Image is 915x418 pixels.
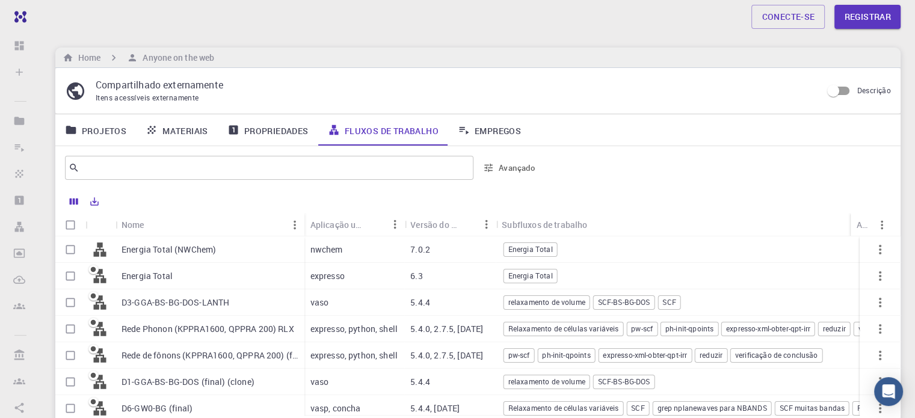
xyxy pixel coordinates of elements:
[857,219,880,230] font: Ações
[304,213,405,236] div: Aplicação usada
[244,124,309,136] font: Propriedades
[410,376,430,387] font: 5.4.4
[598,297,650,307] font: SCF-BS-BG-DOS
[310,323,398,334] font: expresso, python, shell
[73,51,100,64] h6: Home
[122,244,216,255] font: Energia Total (NWChem)
[823,324,846,333] font: reduzir
[404,213,496,236] div: Versão do aplicativo
[502,219,587,230] font: Subfluxos de trabalho
[508,324,619,333] font: Relaxamento de células variáveis
[857,403,901,413] font: Passo G0W0
[310,244,343,255] font: nwchem
[122,402,193,414] font: D6-GW0-BG (final)
[410,349,483,361] font: 5.4.0, 2.7.5, [DATE]
[700,350,722,360] font: reduzir
[496,213,898,236] div: Subfluxos de trabalho
[60,51,217,64] nav: migalhas de pão
[779,403,845,413] font: SCF muitas bandas
[64,192,84,211] button: Colunas
[508,377,585,386] font: relaxamento de volume
[476,215,496,234] button: Menu
[508,403,619,413] font: Relaxamento de células variáveis
[310,349,398,361] font: expresso, python, shell
[662,297,676,307] font: SCF
[410,297,430,308] font: 5.4.4
[122,376,254,387] font: D1-GGA-BS-BG-DOS (final) (clone)
[665,324,713,333] font: ph-init-qpoints
[122,349,310,361] font: Rede de fônons (KPPRA1600, QPPRA 200) (final)
[475,124,521,136] font: Empregos
[762,11,815,22] font: Conecte-se
[631,403,644,413] font: SCF
[872,215,892,235] button: Menu
[144,215,164,235] button: Organizar
[499,162,535,173] font: Avançado
[84,192,105,211] button: Exportar
[735,350,818,360] font: verificação de conclusão
[138,51,214,64] h6: Anyone on the web
[478,158,541,177] button: Avançado
[122,219,144,230] font: Nome
[410,270,422,281] font: 6.3
[508,297,585,307] font: relaxamento de volume
[96,93,199,102] font: Itens acessíveis externamente
[366,215,385,234] button: Organizar
[726,324,810,333] font: expresso-xml-obter-qpt-irr
[603,350,687,360] font: expresso-xml-obter-qpt-irr
[410,244,430,255] font: 7.0.2
[310,270,345,281] font: expresso
[10,11,26,23] img: logotipo
[162,124,208,136] font: Materiais
[857,85,891,95] font: Descrição
[410,219,490,230] font: Versão do aplicativo
[598,377,650,386] font: SCF-BS-BG-DOS
[122,297,229,308] font: D3-GGA-BS-BG-DOS-LANTH
[657,403,766,413] font: grep nplanewaves para NBANDS
[874,377,903,406] div: Abra o Intercom Messenger
[844,11,891,22] font: Registrar
[834,5,901,29] a: Registrar
[542,350,590,360] font: ph-init-qpoints
[410,323,483,334] font: 5.4.0, 2.7.5, [DATE]
[310,219,375,230] font: Aplicação usada
[508,271,553,280] font: Energia Total
[587,215,606,234] button: Organizar
[508,244,553,254] font: Energia Total
[310,376,329,387] font: vaso
[751,5,825,29] a: Conecte-se
[851,213,892,236] div: Ações
[502,213,587,236] div: Subworkflows
[631,324,653,333] font: pw-scf
[96,78,223,91] font: Compartilhado externamente
[285,215,304,235] button: Menu
[410,402,460,414] font: 5.4.4, [DATE]
[122,270,173,281] font: Energia Total
[310,402,361,414] font: vasp, concha
[116,213,304,236] div: Nome
[508,350,530,360] font: pw-scf
[85,213,116,236] div: Ícone
[82,124,126,136] font: Projetos
[457,215,476,234] button: Organizar
[385,215,404,234] button: Menu
[310,297,329,308] font: vaso
[122,323,294,334] font: Rede Phonon (KPPRA1600, QPPRA 200) RLX
[345,124,439,136] font: Fluxos de trabalho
